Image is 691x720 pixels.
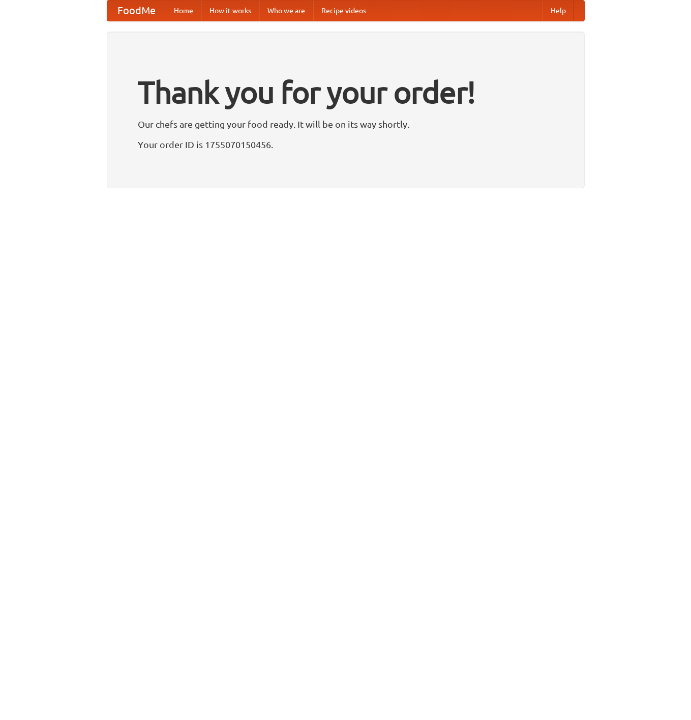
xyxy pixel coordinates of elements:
a: Help [543,1,574,21]
p: Your order ID is 1755070150456. [138,137,554,152]
a: FoodMe [107,1,166,21]
p: Our chefs are getting your food ready. It will be on its way shortly. [138,117,554,132]
a: Recipe videos [313,1,374,21]
h1: Thank you for your order! [138,68,554,117]
a: Who we are [259,1,313,21]
a: How it works [201,1,259,21]
a: Home [166,1,201,21]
